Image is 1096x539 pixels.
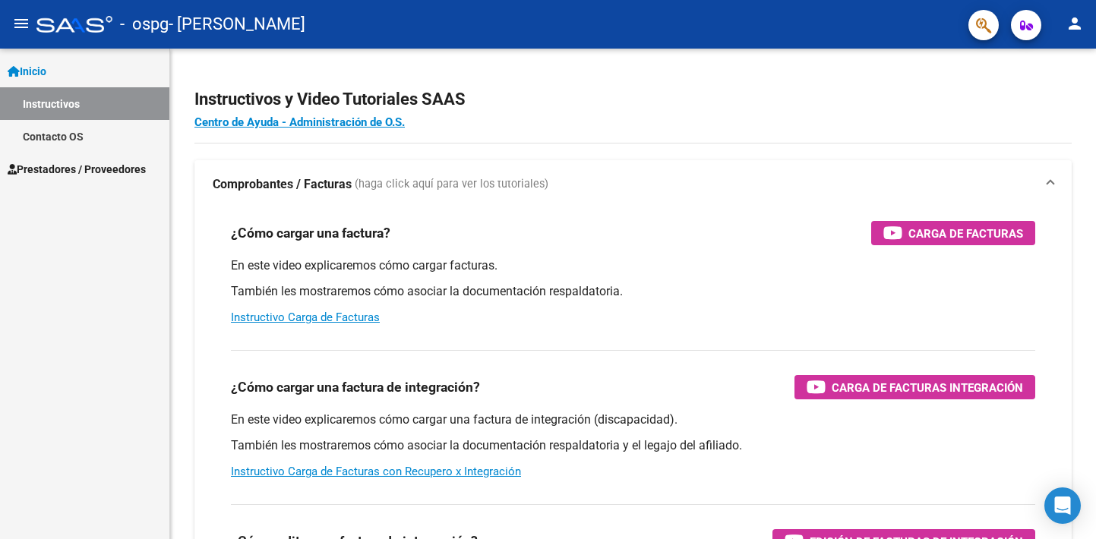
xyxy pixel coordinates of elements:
span: Prestadores / Proveedores [8,161,146,178]
p: En este video explicaremos cómo cargar una factura de integración (discapacidad). [231,411,1035,428]
h3: ¿Cómo cargar una factura? [231,222,390,244]
h2: Instructivos y Video Tutoriales SAAS [194,85,1072,114]
p: También les mostraremos cómo asociar la documentación respaldatoria y el legajo del afiliado. [231,437,1035,454]
span: - [PERSON_NAME] [169,8,305,41]
span: Carga de Facturas Integración [832,378,1023,397]
button: Carga de Facturas [871,221,1035,245]
a: Instructivo Carga de Facturas con Recupero x Integración [231,465,521,478]
a: Centro de Ayuda - Administración de O.S. [194,115,405,129]
span: Carga de Facturas [908,224,1023,243]
span: (haga click aquí para ver los tutoriales) [355,176,548,193]
mat-icon: person [1066,14,1084,33]
a: Instructivo Carga de Facturas [231,310,380,324]
mat-icon: menu [12,14,30,33]
p: En este video explicaremos cómo cargar facturas. [231,257,1035,274]
span: Inicio [8,63,46,80]
mat-expansion-panel-header: Comprobantes / Facturas (haga click aquí para ver los tutoriales) [194,160,1072,209]
p: También les mostraremos cómo asociar la documentación respaldatoria. [231,283,1035,300]
span: - ospg [120,8,169,41]
strong: Comprobantes / Facturas [213,176,352,193]
div: Open Intercom Messenger [1044,487,1081,524]
h3: ¿Cómo cargar una factura de integración? [231,377,480,398]
button: Carga de Facturas Integración [794,375,1035,399]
